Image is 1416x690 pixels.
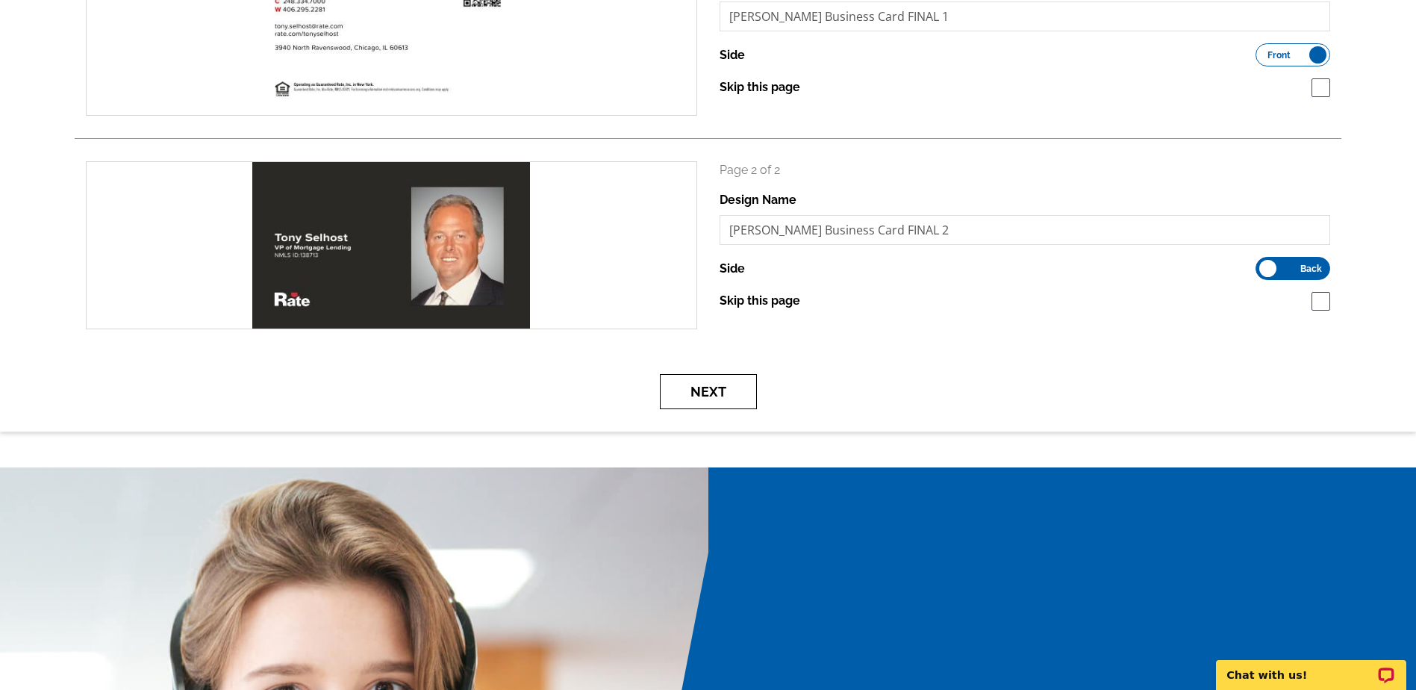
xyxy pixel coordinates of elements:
input: File Name [720,215,1331,245]
label: Design Name [720,191,796,209]
span: Front [1267,52,1291,59]
p: Page 2 of 2 [720,161,1331,179]
button: Next [660,374,757,409]
label: Side [720,260,745,278]
iframe: LiveChat chat widget [1206,643,1416,690]
label: Skip this page [720,78,800,96]
input: File Name [720,1,1331,31]
label: Side [720,46,745,64]
span: Back [1300,265,1322,273]
label: Skip this page [720,292,800,310]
